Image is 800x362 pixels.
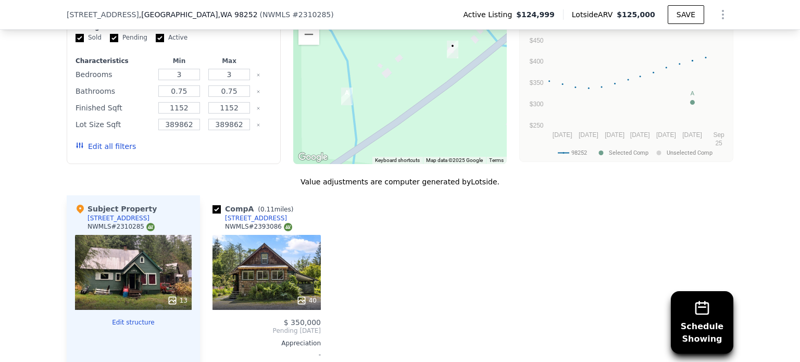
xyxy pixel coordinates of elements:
text: 98252 [571,149,587,156]
span: [STREET_ADDRESS] [67,9,139,20]
div: Appreciation [213,339,321,347]
text: $400 [530,58,544,65]
label: Pending [110,33,147,42]
div: Comp A [213,204,297,214]
span: ( miles) [254,206,297,213]
input: Sold [76,34,84,42]
div: - [213,347,321,362]
button: Zoom out [298,24,319,45]
span: # 2310285 [292,10,331,19]
div: [STREET_ADDRESS] [225,214,287,222]
text: $350 [530,79,544,86]
label: Active [156,33,187,42]
span: Pending [DATE] [213,327,321,335]
span: $124,999 [516,9,555,20]
div: Min [156,57,202,65]
span: $ 350,000 [284,318,321,327]
div: 49001 Mountain Loop Hwy [443,36,463,63]
text: 25 [715,140,722,147]
div: Bedrooms [76,67,152,82]
a: Terms (opens in new tab) [489,157,504,163]
button: Clear [256,106,260,110]
text: [DATE] [630,131,650,139]
div: NWMLS # 2393086 [225,222,292,231]
text: [DATE] [553,131,572,139]
div: ( ) [260,9,334,20]
div: Subject Property [75,204,157,214]
button: Clear [256,123,260,127]
div: Value adjustments are computer generated by Lotside . [67,177,733,187]
text: A [691,90,695,96]
span: $125,000 [617,10,655,19]
button: ScheduleShowing [671,291,733,354]
span: 0.11 [260,206,274,213]
text: [DATE] [579,131,598,139]
img: Google [296,151,330,164]
div: Max [206,57,252,65]
img: NWMLS Logo [284,223,292,231]
text: [DATE] [605,131,624,139]
button: Clear [256,90,260,94]
text: Selected Comp [609,149,648,156]
text: $450 [530,37,544,44]
div: Bathrooms [76,84,152,98]
div: Characteristics [76,57,152,65]
button: Show Options [712,4,733,25]
button: Clear [256,73,260,77]
div: [STREET_ADDRESS] [87,214,149,222]
div: 13 [167,295,187,306]
span: Lotside ARV [572,9,617,20]
span: , WA 98252 [218,10,257,19]
a: Open this area in Google Maps (opens a new window) [296,151,330,164]
div: NWMLS # 2310285 [87,222,155,231]
button: SAVE [668,5,704,24]
text: [DATE] [682,131,702,139]
input: Active [156,34,164,42]
svg: A chart. [526,29,727,159]
text: Sep [713,131,724,139]
div: 40 [296,295,317,306]
span: Active Listing [463,9,516,20]
a: [STREET_ADDRESS] [213,214,287,222]
div: Finished Sqft [76,101,152,115]
text: $300 [530,101,544,108]
input: Pending [110,34,118,42]
text: $250 [530,122,544,129]
span: Map data ©2025 Google [426,157,483,163]
span: , [GEOGRAPHIC_DATA] [139,9,258,20]
button: Edit structure [75,318,192,327]
label: Sold [76,33,102,42]
div: Lot Size Sqft [76,117,152,132]
div: 48911 Mountain Loop Hwy [337,83,357,109]
text: Unselected Comp [667,149,712,156]
span: NWMLS [262,10,290,19]
button: Edit all filters [76,141,136,152]
text: [DATE] [656,131,676,139]
img: NWMLS Logo [146,223,155,231]
button: Keyboard shortcuts [375,157,420,164]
